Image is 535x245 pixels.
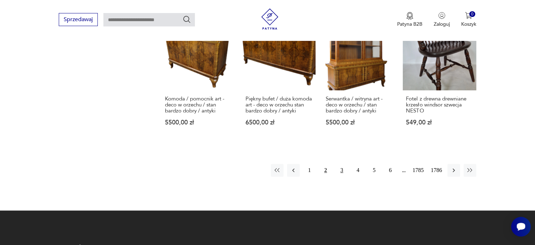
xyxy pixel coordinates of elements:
img: Ikona medalu [406,12,413,20]
button: Patyna B2B [397,12,422,27]
h3: Komoda / pomocnik art - deco w orzechu / stan bardzo dobry / antyki [165,96,232,114]
button: 3 [336,164,348,177]
h3: Serwantka / witryna art - deco w orzechu / stan bardzo dobry / antyki [326,96,393,114]
a: Fotel z drewna drewniane krzesło windsor szwecja NESTOFotel z drewna drewniane krzesło windsor sz... [403,17,476,139]
p: 6500,00 zł [246,120,312,125]
img: Patyna - sklep z meblami i dekoracjami vintage [259,8,280,30]
p: Koszyk [461,21,476,27]
a: Komoda / pomocnik art - deco w orzechu / stan bardzo dobry / antykiKomoda / pomocnik art - deco w... [162,17,235,139]
button: 2 [319,164,332,177]
img: Ikonka użytkownika [438,12,445,19]
iframe: Smartsupp widget button [511,217,531,237]
button: 1786 [429,164,444,177]
button: Sprzedawaj [59,13,98,26]
button: 0Koszyk [461,12,476,27]
a: Serwantka / witryna art - deco w orzechu / stan bardzo dobry / antykiSerwantka / witryna art - de... [323,17,396,139]
h3: Piękny bufet / duża komoda art - deco w orzechu stan bardzo dobry / antyki [246,96,312,114]
p: 549,00 zł [406,120,473,125]
p: 5500,00 zł [165,120,232,125]
button: 1 [303,164,316,177]
p: 5500,00 zł [326,120,393,125]
button: Szukaj [183,15,191,24]
button: 4 [352,164,364,177]
p: Zaloguj [434,21,450,27]
button: 6 [384,164,397,177]
div: 0 [469,11,475,17]
button: 1785 [411,164,426,177]
a: Ikona medaluPatyna B2B [397,12,422,27]
a: Sprzedawaj [59,18,98,23]
a: Piękny bufet / duża komoda art - deco w orzechu stan bardzo dobry / antykiPiękny bufet / duża kom... [242,17,316,139]
button: Zaloguj [434,12,450,27]
h3: Fotel z drewna drewniane krzesło windsor szwecja NESTO [406,96,473,114]
img: Ikona koszyka [465,12,472,19]
p: Patyna B2B [397,21,422,27]
button: 5 [368,164,381,177]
